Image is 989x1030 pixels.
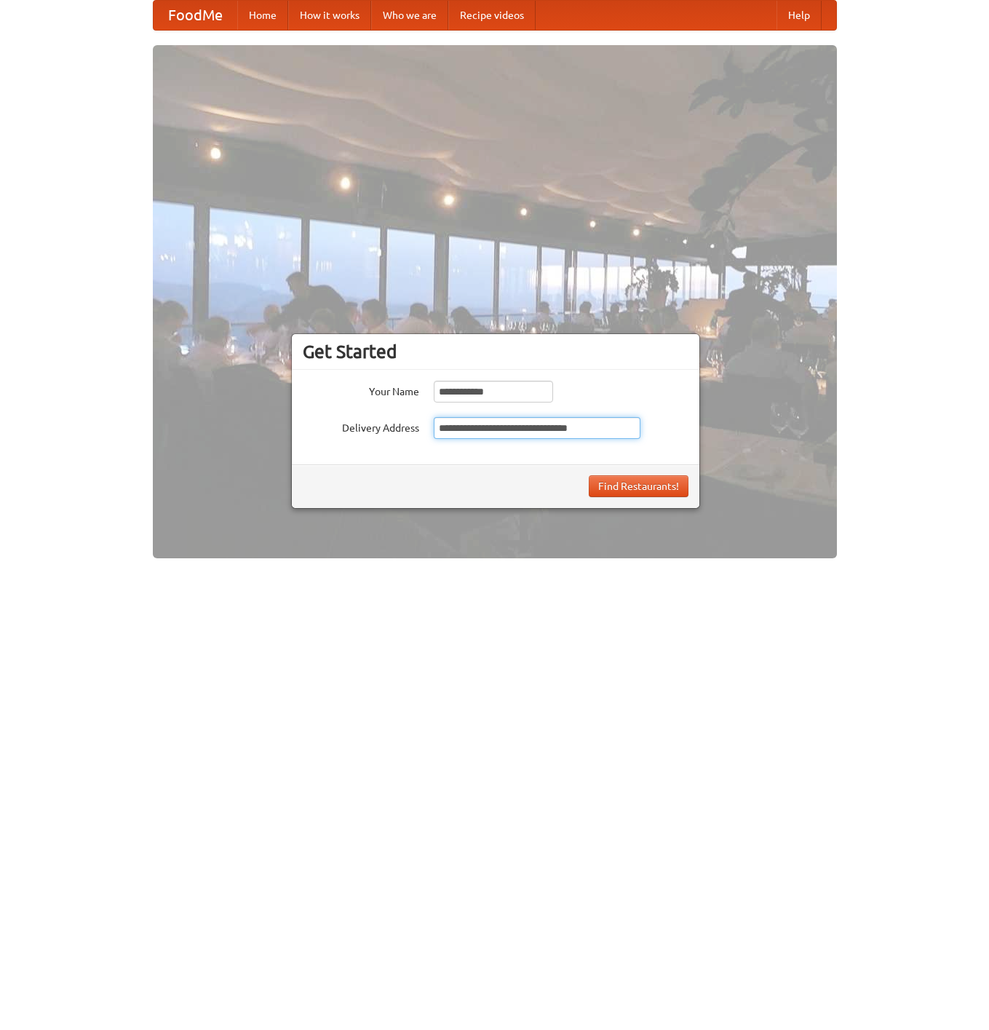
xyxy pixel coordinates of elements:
a: Recipe videos [448,1,536,30]
a: FoodMe [154,1,237,30]
label: Delivery Address [303,417,419,435]
label: Your Name [303,381,419,399]
h3: Get Started [303,341,688,363]
button: Find Restaurants! [589,475,688,497]
a: Help [776,1,822,30]
a: Who we are [371,1,448,30]
a: Home [237,1,288,30]
a: How it works [288,1,371,30]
